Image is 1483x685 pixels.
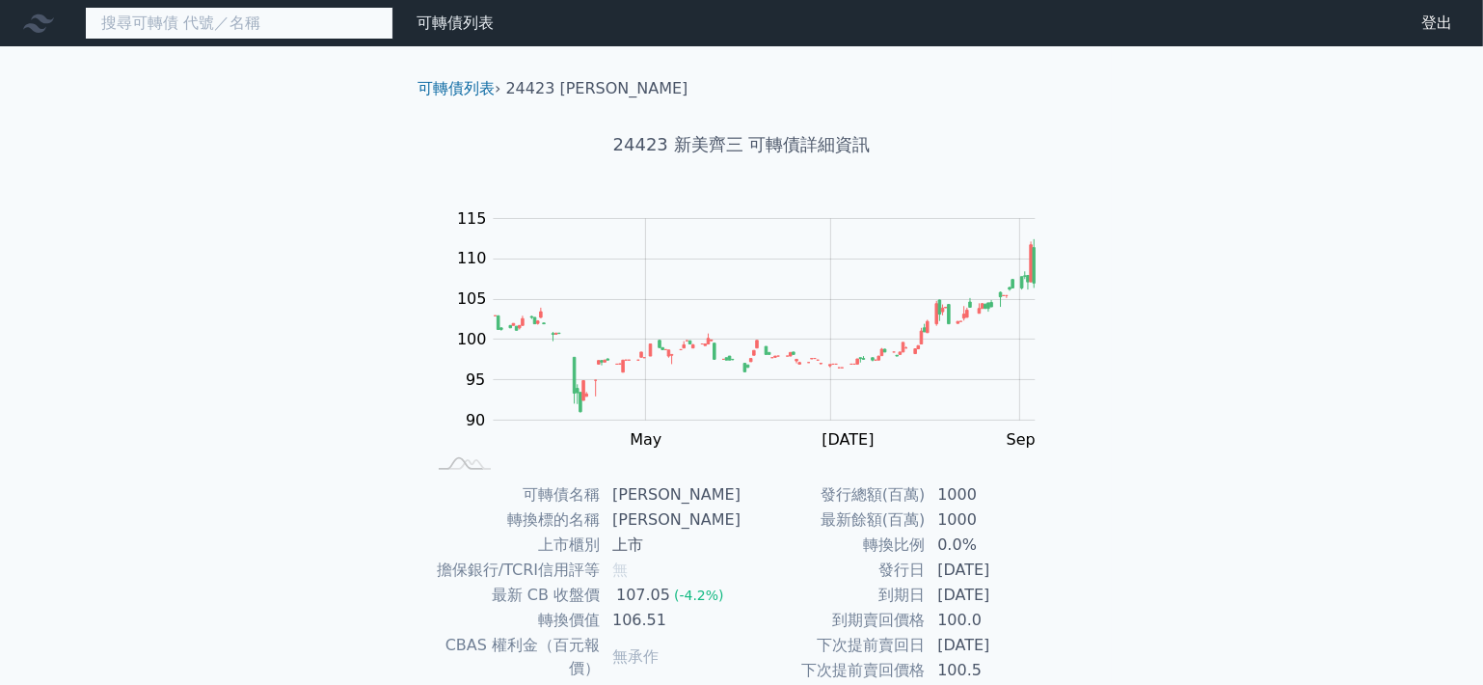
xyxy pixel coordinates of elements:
[418,79,495,97] a: 可轉債列表
[417,14,494,32] a: 可轉債列表
[1007,430,1036,449] tspan: Sep
[457,249,487,267] tspan: 110
[425,558,601,583] td: 擔保銀行/TCRI信用評等
[447,209,1065,489] g: Chart
[926,482,1058,507] td: 1000
[741,583,926,608] td: 到期日
[85,7,393,40] input: 搜尋可轉債 代號／名稱
[466,411,485,429] tspan: 90
[425,633,601,681] td: CBAS 權利金（百元報價）
[612,561,628,579] span: 無
[457,289,487,308] tspan: 105
[926,583,1058,608] td: [DATE]
[926,633,1058,658] td: [DATE]
[741,658,926,683] td: 下次提前賣回價格
[457,330,487,348] tspan: 100
[741,507,926,533] td: 最新餘額(百萬)
[601,608,741,633] td: 106.51
[425,482,601,507] td: 可轉債名稱
[926,608,1058,633] td: 100.0
[466,370,485,389] tspan: 95
[741,633,926,658] td: 下次提前賣回日
[601,507,741,533] td: [PERSON_NAME]
[612,647,659,666] span: 無承作
[1406,8,1468,39] a: 登出
[425,608,601,633] td: 轉換價值
[741,482,926,507] td: 發行總額(百萬)
[741,608,926,633] td: 到期賣回價格
[674,588,724,603] span: (-4.2%)
[425,583,601,608] td: 最新 CB 收盤價
[425,507,601,533] td: 轉換標的名稱
[457,209,487,228] tspan: 115
[926,658,1058,683] td: 100.5
[741,558,926,583] td: 發行日
[402,131,1081,158] h1: 24423 新美齊三 可轉債詳細資訊
[926,558,1058,583] td: [DATE]
[612,584,674,607] div: 107.05
[418,77,500,100] li: ›
[926,507,1058,533] td: 1000
[601,533,741,558] td: 上市
[601,482,741,507] td: [PERSON_NAME]
[926,533,1058,558] td: 0.0%
[822,430,875,449] tspan: [DATE]
[425,533,601,558] td: 上市櫃別
[630,430,661,449] tspan: May
[741,533,926,558] td: 轉換比例
[506,77,688,100] li: 24423 [PERSON_NAME]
